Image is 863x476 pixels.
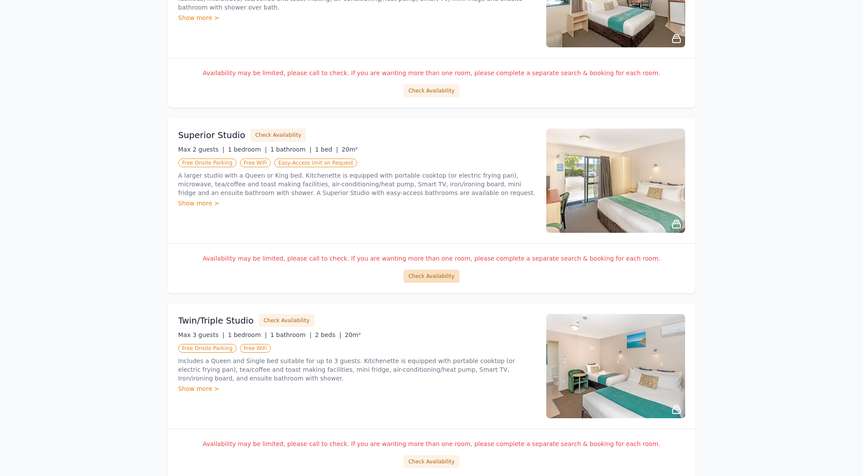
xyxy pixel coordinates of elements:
[259,314,314,327] button: Check Availability
[178,357,536,383] p: Includes a Queen and Single bed suitable for up to 3 guests. Kitchenette is equipped with portabl...
[178,69,685,77] p: Availability may be limited, please call to check. If you are wanting more than one room, please ...
[240,159,271,167] span: Free WiFi
[404,84,459,97] button: Check Availability
[274,159,357,167] span: Easy-Access Unit on Request
[178,344,236,353] span: Free Onsite Parking
[178,129,246,141] h3: Superior Studio
[178,159,236,167] span: Free Onsite Parking
[178,13,536,22] div: Show more >
[250,129,306,142] button: Check Availability
[178,146,225,153] span: Max 2 guests |
[341,146,358,153] span: 20m²
[345,331,361,338] span: 20m²
[240,344,271,353] span: Free WiFi
[178,314,254,327] h3: Twin/Triple Studio
[178,440,685,448] p: Availability may be limited, please call to check. If you are wanting more than one room, please ...
[178,254,685,263] p: Availability may be limited, please call to check. If you are wanting more than one room, please ...
[228,146,267,153] span: 1 bedroom |
[270,146,312,153] span: 1 bathroom |
[404,455,459,468] button: Check Availability
[178,171,536,197] p: A larger studio with a Queen or King bed. Kitchenette is equipped with portable cooktop (or elect...
[178,384,536,393] div: Show more >
[228,331,267,338] span: 1 bedroom |
[178,331,225,338] span: Max 3 guests |
[404,270,459,283] button: Check Availability
[315,146,338,153] span: 1 bed |
[178,199,536,208] div: Show more >
[315,331,341,338] span: 2 beds |
[270,331,312,338] span: 1 bathroom |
